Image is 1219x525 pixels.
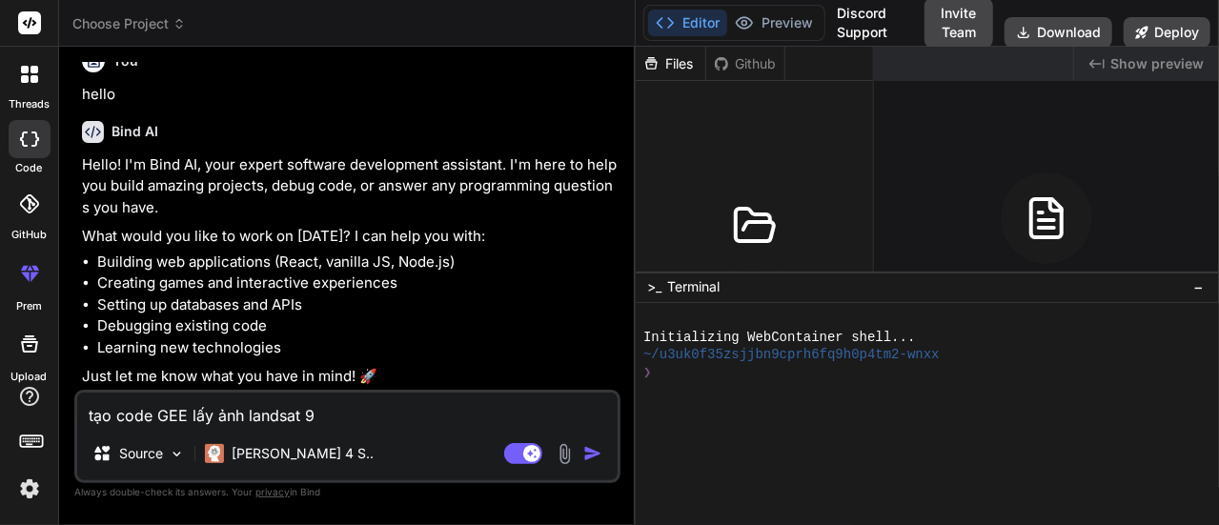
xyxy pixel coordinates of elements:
[97,294,617,316] li: Setting up databases and APIs
[16,298,42,314] label: prem
[82,226,617,248] p: What would you like to work on [DATE]? I can help you with:
[11,369,48,385] label: Upload
[119,444,163,463] p: Source
[9,96,50,112] label: threads
[648,10,727,36] button: Editor
[643,364,653,382] span: ❯
[72,14,186,33] span: Choose Project
[583,444,602,463] img: icon
[82,84,617,106] p: hello
[643,346,940,364] span: ~/u3uk0f35zsjjbn9cprh6fq9h0p4tm2-wnxx
[97,252,617,273] li: Building web applications (React, vanilla JS, Node.js)
[1124,17,1210,48] button: Deploy
[77,393,618,427] textarea: tạo code GEE lấy ảnh landsat 9
[16,160,43,176] label: code
[1193,277,1204,296] span: −
[255,486,290,497] span: privacy
[97,315,617,337] li: Debugging existing code
[1005,17,1112,48] button: Download
[112,122,158,141] h6: Bind AI
[636,54,705,73] div: Files
[169,446,185,462] img: Pick Models
[727,10,821,36] button: Preview
[97,273,617,294] li: Creating games and interactive experiences
[647,277,661,296] span: >_
[11,227,47,243] label: GitHub
[667,277,720,296] span: Terminal
[82,154,617,219] p: Hello! I'm Bind AI, your expert software development assistant. I'm here to help you build amazin...
[1189,272,1208,302] button: −
[74,483,620,501] p: Always double-check its answers. Your in Bind
[232,444,374,463] p: [PERSON_NAME] 4 S..
[554,443,576,465] img: attachment
[1110,54,1204,73] span: Show preview
[97,337,617,359] li: Learning new technologies
[205,444,224,463] img: Claude 4 Sonnet
[706,54,784,73] div: Github
[13,473,46,505] img: settings
[643,329,915,347] span: Initializing WebContainer shell...
[82,366,617,388] p: Just let me know what you have in mind! 🚀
